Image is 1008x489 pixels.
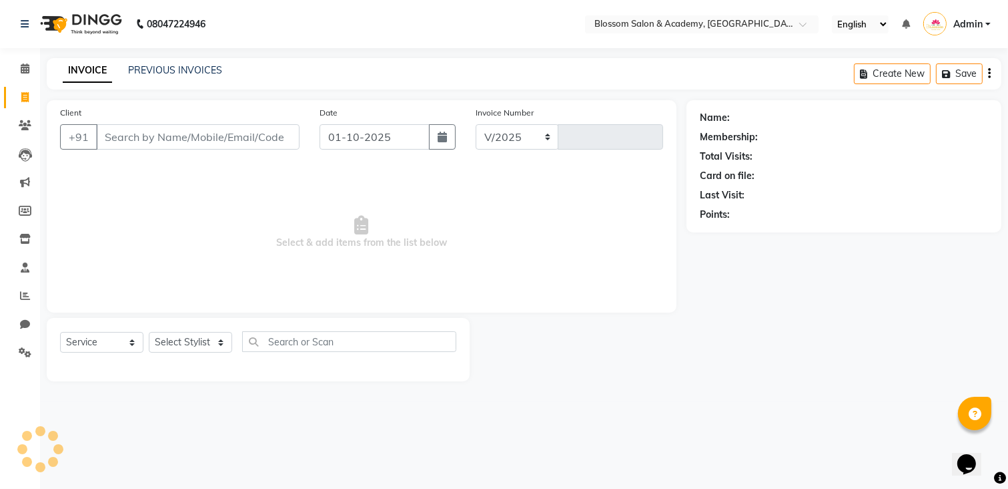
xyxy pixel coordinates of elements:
[34,5,125,43] img: logo
[923,12,947,35] img: Admin
[936,63,983,84] button: Save
[60,107,81,119] label: Client
[953,17,983,31] span: Admin
[96,124,300,150] input: Search by Name/Mobile/Email/Code
[700,208,730,222] div: Points:
[854,63,931,84] button: Create New
[700,169,754,183] div: Card on file:
[60,124,97,150] button: +91
[320,107,338,119] label: Date
[700,188,744,202] div: Last Visit:
[700,150,752,164] div: Total Visits:
[700,130,758,144] div: Membership:
[147,5,205,43] b: 08047224946
[700,111,730,125] div: Name:
[60,166,663,299] span: Select & add items from the list below
[952,436,995,476] iframe: chat widget
[242,331,456,352] input: Search or Scan
[63,59,112,83] a: INVOICE
[128,64,222,76] a: PREVIOUS INVOICES
[476,107,534,119] label: Invoice Number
